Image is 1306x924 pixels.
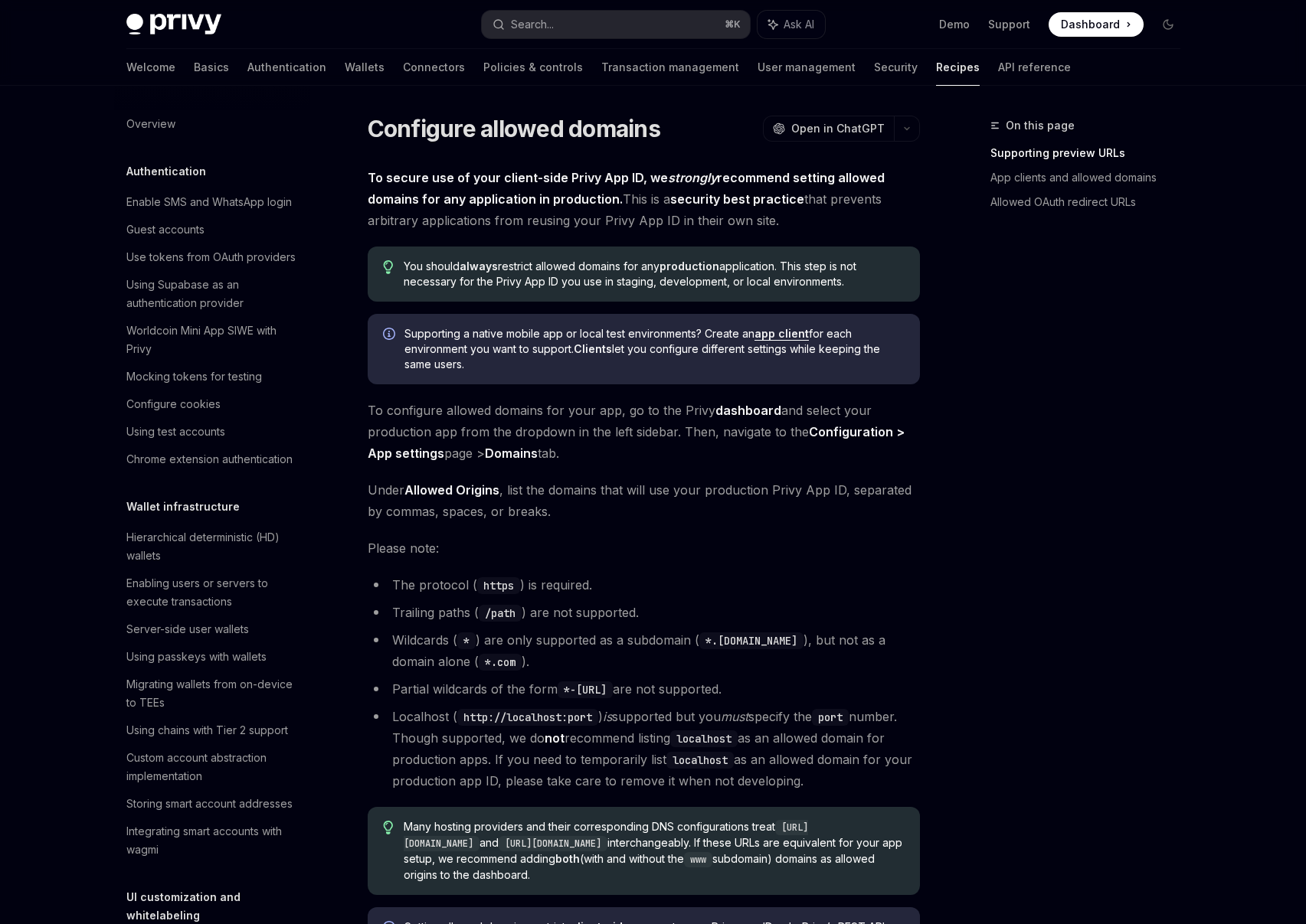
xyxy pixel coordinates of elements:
li: Localhost ( ) supported but you specify the number. Though supported, we do recommend listing as ... [368,706,920,792]
div: Overview [126,115,175,133]
button: Open in ChatGPT [763,116,894,142]
a: App clients and allowed domains [990,165,1193,190]
a: Hierarchical deterministic (HD) wallets [114,524,310,570]
span: Ask AI [784,17,814,32]
li: Wildcards ( ) are only supported as a subdomain ( ), but not as a domain alone ( ). [368,629,920,672]
div: Using Supabase as an authentication provider [126,276,301,312]
a: Dashboard [1049,12,1144,37]
a: Using passkeys with wallets [114,643,310,671]
em: strongly [668,170,717,185]
a: Configure cookies [114,390,310,418]
div: Search... [511,15,554,34]
code: /path [479,605,522,622]
a: Enable SMS and WhatsApp login [114,188,310,216]
a: Support [988,17,1030,32]
div: Configure cookies [126,395,221,413]
a: Guest accounts [114,216,310,243]
li: The protocol ( ) is required. [368,574,920,596]
svg: Tip [383,821,394,834]
a: Recipes [936,49,980,86]
li: Trailing paths ( ) are not supported. [368,602,920,623]
a: Enabling users or servers to execute transactions [114,570,310,615]
a: dashboard [715,403,781,419]
div: Enabling users or servers to execute transactions [126,574,301,611]
div: Hierarchical deterministic (HD) wallets [126,528,301,565]
a: Welcome [126,49,175,86]
div: Mocking tokens for testing [126,367,262,386]
a: Mocking tokens for testing [114,363,310,390]
div: Custom account abstraction implementation [126,749,301,785]
strong: Allowed Origins [404,482,499,498]
span: Open in ChatGPT [791,121,885,136]
span: To configure allowed domains for your app, go to the Privy and select your production app from th... [368,400,920,464]
strong: security best practice [670,191,804,207]
div: Enable SMS and WhatsApp login [126,193,292,211]
h5: Wallet infrastructure [126,498,240,516]
a: Allowed OAuth redirect URLs [990,190,1193,214]
a: Custom account abstraction implementation [114,744,310,790]
strong: Clients [574,342,612,355]
a: Server-side user wallets [114,615,310,643]
svg: Info [383,328,398,343]
svg: Tip [383,260,394,274]
code: port [812,709,849,726]
code: *.[DOMAIN_NAME] [699,632,804,649]
strong: production [660,260,719,273]
a: User management [758,49,856,86]
strong: Domains [485,446,538,461]
code: localhost [666,752,734,769]
a: Policies & controls [483,49,583,86]
li: Partial wildcards of the form are not supported. [368,678,920,700]
h5: Authentication [126,162,206,181]
code: [URL][DOMAIN_NAME] [499,836,607,851]
button: Search...⌘K [482,11,750,38]
a: Storing smart account addresses [114,790,310,818]
a: Migrating wallets from on-device to TEEs [114,671,310,717]
code: [URL][DOMAIN_NAME] [404,820,808,851]
a: Use tokens from OAuth providers [114,243,310,271]
a: Transaction management [601,49,739,86]
div: Server-side user wallets [126,620,249,638]
span: ⌘ K [725,18,741,31]
span: Under , list the domains that will use your production Privy App ID, separated by commas, spaces,... [368,479,920,522]
button: Toggle dark mode [1156,12,1180,37]
span: Please note: [368,537,920,559]
strong: always [460,260,498,273]
div: Guest accounts [126,220,205,239]
a: Using Supabase as an authentication provider [114,271,310,317]
a: Connectors [403,49,465,86]
a: Supporting preview URLs [990,141,1193,165]
em: must [721,709,748,724]
a: Wallets [345,49,385,86]
code: www [684,852,712,867]
div: Using passkeys with wallets [126,648,267,666]
a: Integrating smart accounts with wagmi [114,818,310,864]
span: On this page [1006,116,1075,135]
img: dark logo [126,14,221,35]
span: You should restrict allowed domains for any application. This step is not necessary for the Privy... [404,259,904,289]
a: Demo [939,17,970,32]
span: This is a that prevents arbitrary applications from reusing your Privy App ID in their own site. [368,167,920,231]
code: *.com [479,654,522,671]
code: *-[URL] [558,681,613,698]
a: app client [754,327,809,341]
h1: Configure allowed domains [368,115,660,142]
code: localhost [670,730,738,747]
code: https [477,577,520,594]
div: Migrating wallets from on-device to TEEs [126,675,301,712]
a: Chrome extension authentication [114,446,310,473]
a: Authentication [247,49,326,86]
a: Worldcoin Mini App SIWE with Privy [114,317,310,363]
div: Use tokens from OAuth providers [126,248,296,266]
span: Many hosting providers and their corresponding DNS configurations treat and interchangeably. If t... [404,819,904,883]
div: Integrating smart accounts with wagmi [126,822,301,859]
a: Using test accounts [114,418,310,446]
div: Using test accounts [126,423,225,441]
strong: To secure use of your client-side Privy App ID, we recommend setting allowed domains for any appl... [368,170,885,207]
a: API reference [998,49,1071,86]
strong: not [545,730,565,746]
code: http://localhost:port [457,709,598,726]
span: Supporting a native mobile app or local test environments? Create an for each environment you wan... [404,326,905,372]
div: Chrome extension authentication [126,450,293,469]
